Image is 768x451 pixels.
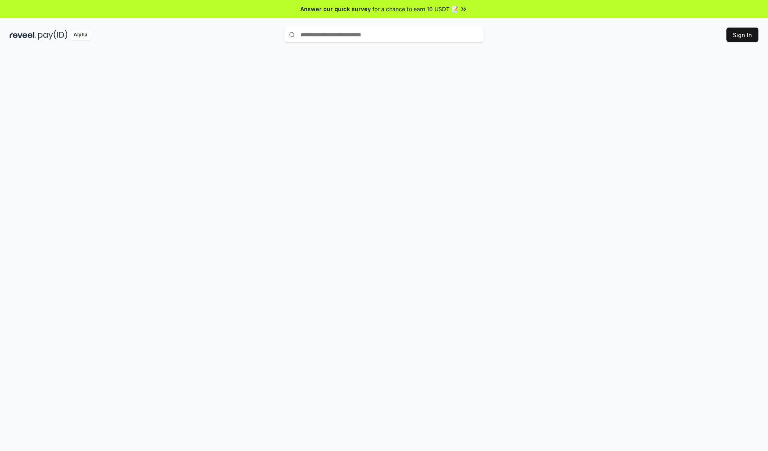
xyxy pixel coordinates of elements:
span: for a chance to earn 10 USDT 📝 [372,5,458,13]
img: pay_id [38,30,68,40]
span: Answer our quick survey [300,5,371,13]
button: Sign In [726,28,758,42]
div: Alpha [69,30,92,40]
img: reveel_dark [10,30,36,40]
